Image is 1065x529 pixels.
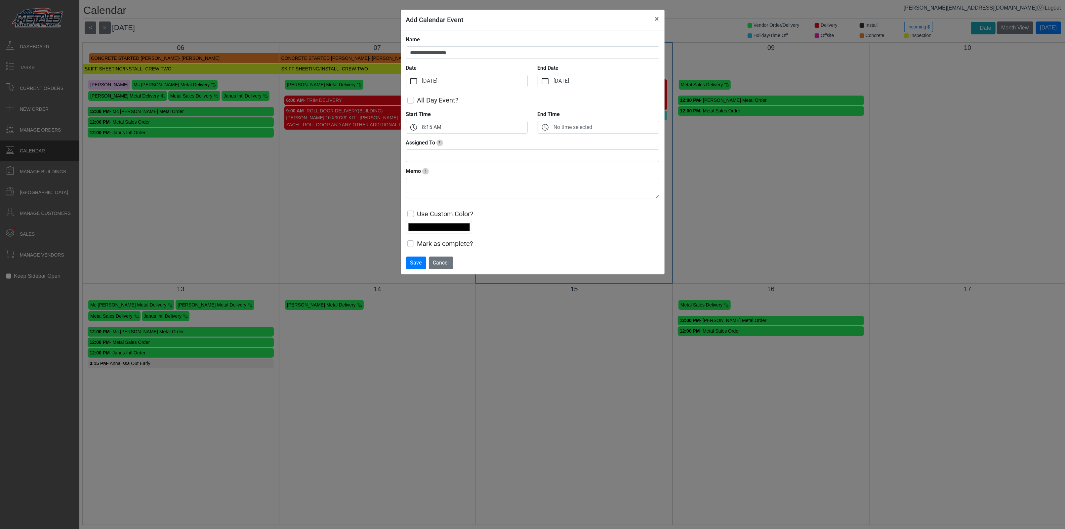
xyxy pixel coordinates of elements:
svg: clock [542,124,549,131]
button: clock [406,121,421,133]
svg: clock [410,124,417,131]
span: Track who this date is assigned to this date - delviery driver, install crew, etc [436,140,443,146]
strong: Date [406,65,417,71]
button: calendar [406,75,421,87]
strong: Memo [406,168,421,174]
label: [DATE] [553,75,659,87]
button: clock [538,121,553,133]
label: Use Custom Color? [417,209,473,219]
svg: calendar [542,78,549,84]
label: All Day Event? [417,95,459,105]
strong: Name [406,36,420,43]
label: No time selected [553,121,659,133]
svg: calendar [410,78,417,84]
label: Mark as complete? [417,239,473,249]
span: Notes or Instructions for date - ex. 'Date was rescheduled by vendor' [422,168,429,175]
button: calendar [538,75,553,87]
strong: End Time [538,111,560,117]
button: Close [650,10,665,28]
button: Cancel [429,257,453,269]
label: 8:15 AM [421,121,527,133]
h5: Add Calendar Event [406,15,464,25]
strong: End Date [538,65,559,71]
label: [DATE] [421,75,527,87]
strong: Start Time [406,111,431,117]
button: Save [406,257,426,269]
span: Save [410,260,422,266]
strong: Assigned To [406,140,435,146]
